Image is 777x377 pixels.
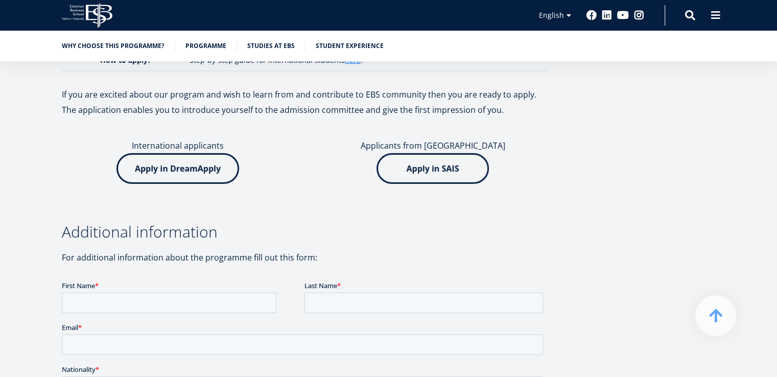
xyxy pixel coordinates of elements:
[3,156,9,162] input: Two-year MBA
[12,169,98,178] span: Technology Innovation MBA
[116,153,239,184] img: Apply in DreamApply
[12,155,56,164] span: Two-year MBA
[62,138,294,153] p: International applicants
[317,138,549,153] p: Applicants from [GEOGRAPHIC_DATA]
[62,41,164,51] a: Why choose this programme?
[586,10,597,20] a: Facebook
[185,41,226,51] a: Programme
[3,143,9,149] input: One-year MBA (in Estonian)
[62,102,547,117] p: The application enables you to introduce yourself to the admission committee and give the first i...
[243,1,275,10] span: Last Name
[62,250,547,265] p: For additional information about the programme fill out this form:
[316,41,384,51] a: Student experience
[247,41,295,51] a: Studies at EBS
[62,87,547,102] p: If you are excited about our program and wish to learn from and contribute to EBS community then ...
[62,224,547,240] h3: Additional information
[617,10,629,20] a: Youtube
[376,153,489,184] img: Apply in SAIS
[602,10,612,20] a: Linkedin
[634,10,644,20] a: Instagram
[3,169,9,176] input: Technology Innovation MBA
[12,142,95,151] span: One-year MBA (in Estonian)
